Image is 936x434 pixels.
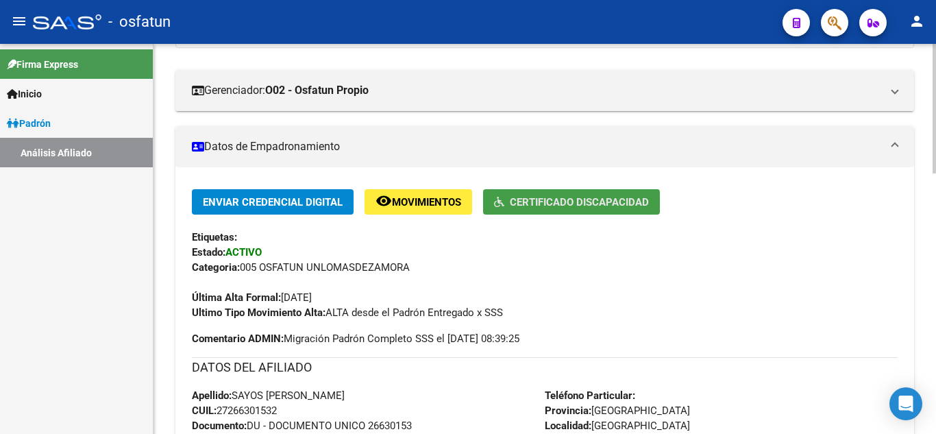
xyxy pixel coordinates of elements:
strong: Provincia: [545,405,591,417]
strong: Ultimo Tipo Movimiento Alta: [192,306,325,319]
mat-expansion-panel-header: Datos de Empadronamiento [175,126,914,167]
mat-icon: menu [11,13,27,29]
mat-icon: person [909,13,925,29]
strong: Etiquetas: [192,231,237,243]
strong: Última Alta Formal: [192,291,281,304]
strong: Comentario ADMIN: [192,333,284,345]
div: 005 OSFATUN UNLOMASDEZAMORA [192,260,898,275]
strong: ACTIVO [225,246,262,258]
span: Certificado Discapacidad [510,196,649,208]
span: Migración Padrón Completo SSS el [DATE] 08:39:25 [192,331,519,346]
mat-panel-title: Gerenciador: [192,83,881,98]
button: Movimientos [365,189,472,215]
span: Padrón [7,116,51,131]
span: Enviar Credencial Digital [203,196,343,208]
strong: Apellido: [192,389,232,402]
span: - osfatun [108,7,171,37]
span: [GEOGRAPHIC_DATA] [545,405,690,417]
div: Open Intercom Messenger [889,387,922,420]
strong: Estado: [192,246,225,258]
strong: CUIL: [192,405,217,417]
strong: Localidad: [545,420,591,432]
span: ALTA desde el Padrón Entregado x SSS [192,306,503,319]
button: Certificado Discapacidad [483,189,660,215]
strong: Categoria: [192,261,240,274]
span: Inicio [7,86,42,101]
span: 27266301532 [192,405,277,417]
h3: DATOS DEL AFILIADO [192,358,898,377]
strong: Documento: [192,420,247,432]
mat-expansion-panel-header: Gerenciador:O02 - Osfatun Propio [175,70,914,111]
span: [DATE] [192,291,312,304]
span: SAYOS [PERSON_NAME] [192,389,345,402]
mat-icon: remove_red_eye [375,193,392,209]
strong: Teléfono Particular: [545,389,635,402]
span: DU - DOCUMENTO UNICO 26630153 [192,420,412,432]
span: Movimientos [392,196,461,208]
span: [GEOGRAPHIC_DATA] [545,420,690,432]
mat-panel-title: Datos de Empadronamiento [192,139,881,154]
strong: O02 - Osfatun Propio [265,83,369,98]
span: Firma Express [7,57,78,72]
button: Enviar Credencial Digital [192,189,354,215]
